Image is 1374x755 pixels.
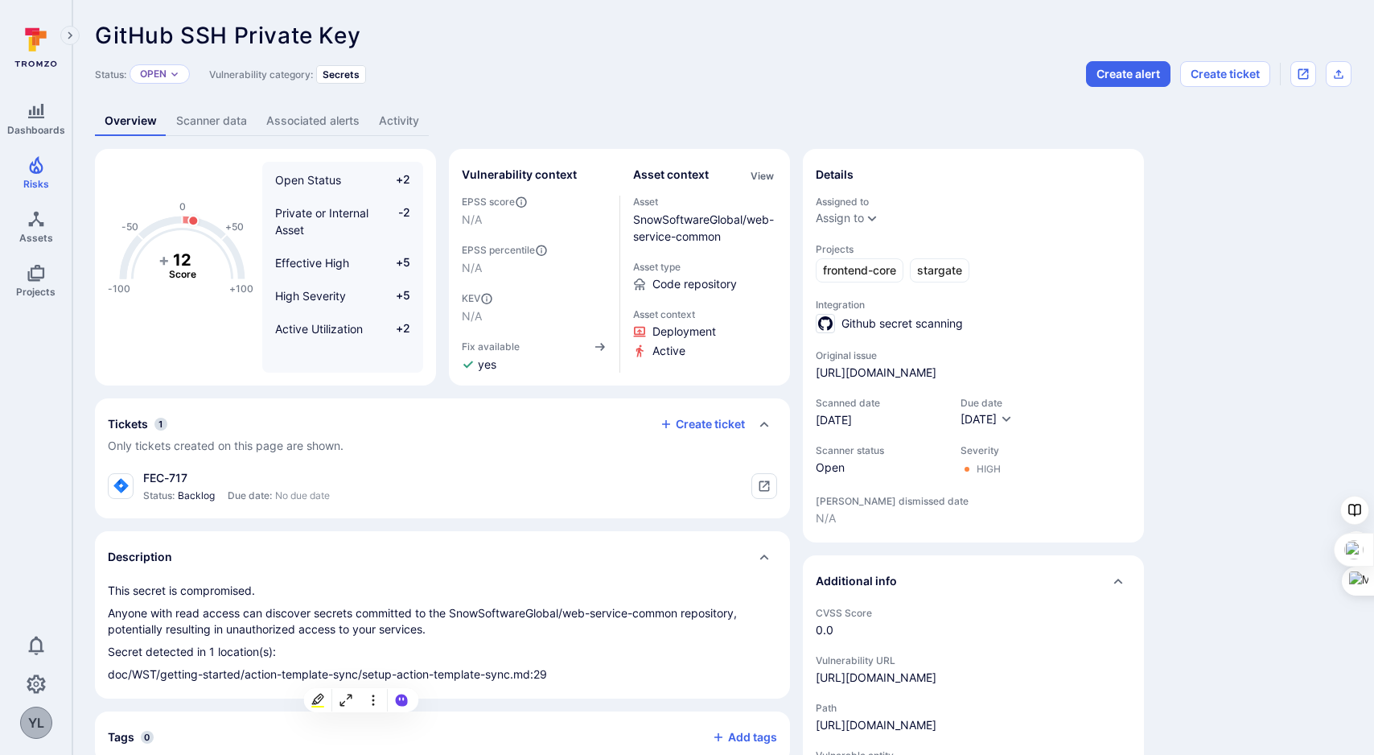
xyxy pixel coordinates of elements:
span: [PERSON_NAME] dismissed date [816,495,1131,507]
span: Due date: [228,489,272,502]
text: Score [169,268,196,280]
span: +2 [380,320,410,337]
p: Anyone with read access can discover secrets committed to the SnowSoftwareGlobal/web-service-comm... [108,605,777,637]
span: Vulnerability category: [209,68,313,80]
span: Status: [143,489,175,502]
span: GitHub SSH Private Key [95,22,360,49]
a: SnowSoftwareGlobal/web-service-common [633,212,774,243]
span: Scanner status [816,444,944,456]
span: Click to view evidence [652,324,716,340]
span: Assigned to [816,196,1131,208]
a: [URL][DOMAIN_NAME] [816,670,936,686]
span: Status: [95,68,126,80]
span: Severity [961,444,1001,456]
span: Dashboards [7,124,65,136]
a: Activity [369,106,429,136]
span: Github secret scanning [841,316,963,332]
text: +50 [225,221,244,233]
button: Expand dropdown [866,212,878,225]
div: Secrets [316,65,366,84]
tspan: 12 [173,250,191,270]
span: +2 [380,171,410,188]
span: stargate [917,262,962,278]
text: 0 [179,200,186,212]
i: Expand navigation menu [64,29,76,43]
div: Open original issue [1290,61,1316,87]
span: [DATE] [816,412,944,428]
span: Open Status [275,173,341,187]
span: Path [816,702,1131,714]
span: Original issue [816,349,1131,361]
span: Click to view evidence [652,343,685,359]
a: Overview [95,106,167,136]
p: This secret is compromised. [108,583,777,599]
div: Collapse [803,555,1144,607]
button: View [747,170,777,182]
button: Create alert [1086,61,1170,87]
span: Fix available [462,340,520,353]
span: CVSS Score [816,607,1131,619]
span: +5 [380,287,410,304]
span: 0.0 [816,622,1131,638]
span: N/A [462,212,607,228]
span: Due date [961,397,1013,409]
h2: Tags [108,729,134,745]
span: Integration [816,299,1131,311]
span: yes [478,357,496,373]
span: Backlog [178,489,215,502]
button: Assign to [816,212,864,225]
span: Vulnerability URL [816,654,1131,666]
button: YL [20,707,52,739]
span: Effective High [275,256,349,270]
span: Private or Internal Asset [275,206,368,237]
div: Collapse description [95,531,790,583]
button: Open [140,68,167,80]
span: EPSS score [462,196,607,208]
div: Yanting Larsen [20,707,52,739]
span: Code repository [652,276,737,292]
h2: Additional info [816,573,897,589]
span: N/A [462,260,607,276]
a: [URL][DOMAIN_NAME] [816,718,936,732]
div: Vulnerability tabs [95,106,1351,136]
text: -50 [121,221,138,233]
div: Due date field [961,397,1013,428]
p: doc/WST/getting-started/action-template-sync/setup-action-template-sync.md:29 [108,666,777,683]
span: Active Utilization [275,322,363,336]
span: 0 [141,731,154,744]
span: [DATE] [961,412,997,426]
span: Open [816,460,944,476]
div: Export as CSV [1326,61,1351,87]
div: FEC-717 [143,470,330,486]
span: Projects [816,243,1131,255]
h2: Asset context [633,167,709,183]
span: +5 [380,254,410,271]
section: details card [803,149,1144,543]
tspan: + [158,250,170,270]
a: [URL][DOMAIN_NAME] [816,365,936,381]
span: High Severity [275,289,346,303]
button: Create ticket [1180,61,1270,87]
span: Scanned date [816,397,944,409]
span: 1 [154,418,167,431]
h2: Description [108,549,172,565]
div: High [977,463,1001,476]
button: Create ticket [660,417,745,431]
button: Expand dropdown [170,69,179,79]
span: No due date [275,489,330,502]
span: EPSS percentile [462,244,607,257]
div: Click to view all asset context details [747,167,777,184]
span: N/A [816,510,1131,526]
span: Asset type [633,261,778,273]
text: -100 [108,283,130,295]
button: Expand navigation menu [60,26,80,45]
h2: Tickets [108,416,148,432]
span: Asset [633,196,778,208]
h2: Details [816,167,854,183]
p: Secret detected in 1 location(s): [108,644,777,660]
span: Assets [19,232,53,244]
a: Associated alerts [257,106,369,136]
